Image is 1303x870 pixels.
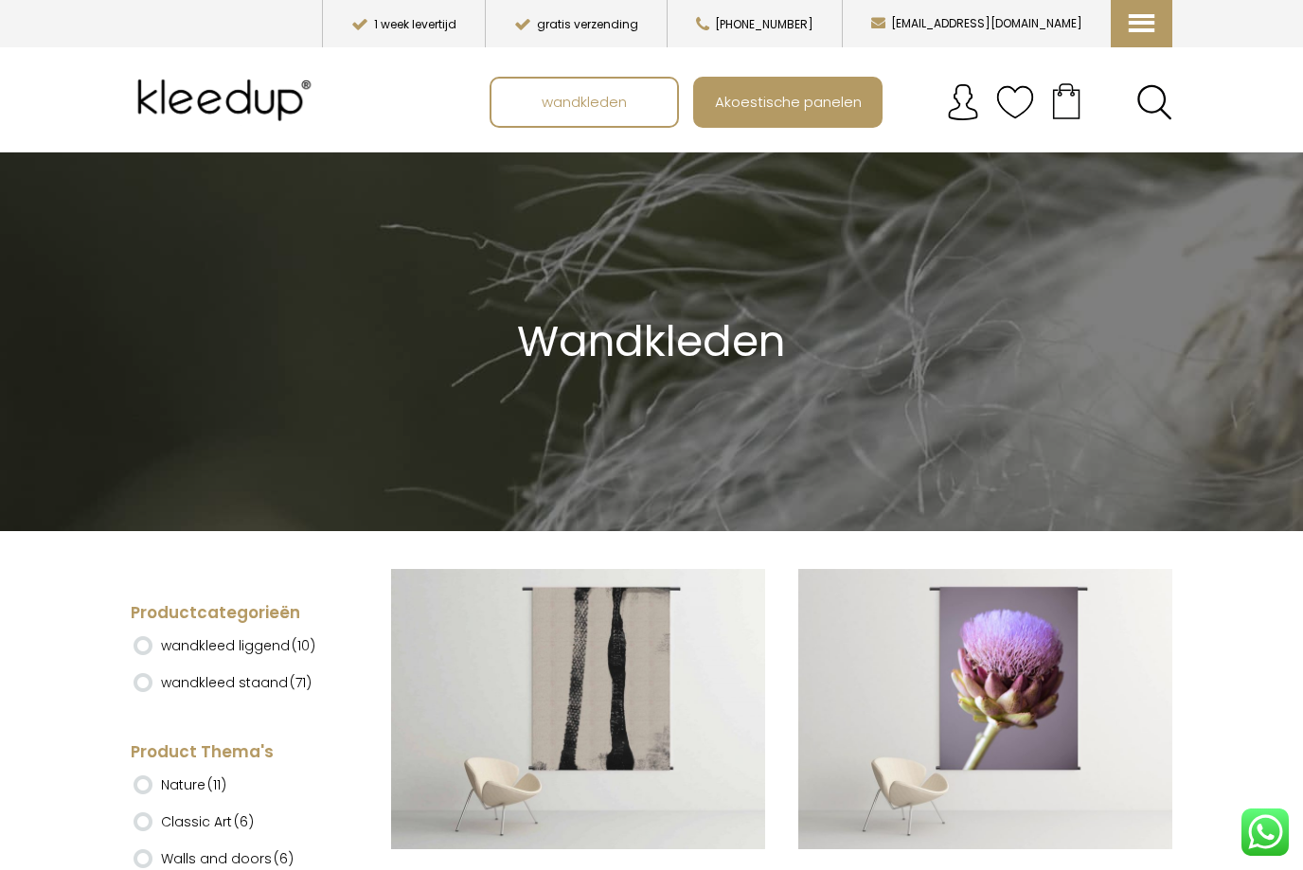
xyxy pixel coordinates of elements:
span: Akoestische panelen [705,83,872,119]
a: Your cart [1034,77,1098,124]
img: Arti Choc [798,569,1172,849]
label: Nature [161,769,226,801]
a: wandkleden [491,79,677,126]
h4: Productcategorieën [131,602,339,625]
a: Akoestische panelen [695,79,881,126]
img: Anyways [391,569,765,849]
img: Kleedup [131,62,326,138]
span: (10) [292,636,315,655]
span: (71) [290,673,312,692]
a: Search [1136,84,1172,120]
span: Wandkleden [517,311,785,371]
label: wandkleed staand [161,666,312,699]
h4: Product Thema's [131,741,339,764]
label: Classic Art [161,806,254,838]
img: account.svg [944,83,982,121]
img: verlanglijstje.svg [996,83,1034,121]
span: wandkleden [531,83,637,119]
nav: Main menu [490,77,1187,128]
label: wandkleed liggend [161,630,315,662]
span: (6) [234,812,254,831]
a: Anyways [391,569,765,852]
span: (6) [274,849,294,868]
span: (11) [207,775,226,794]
